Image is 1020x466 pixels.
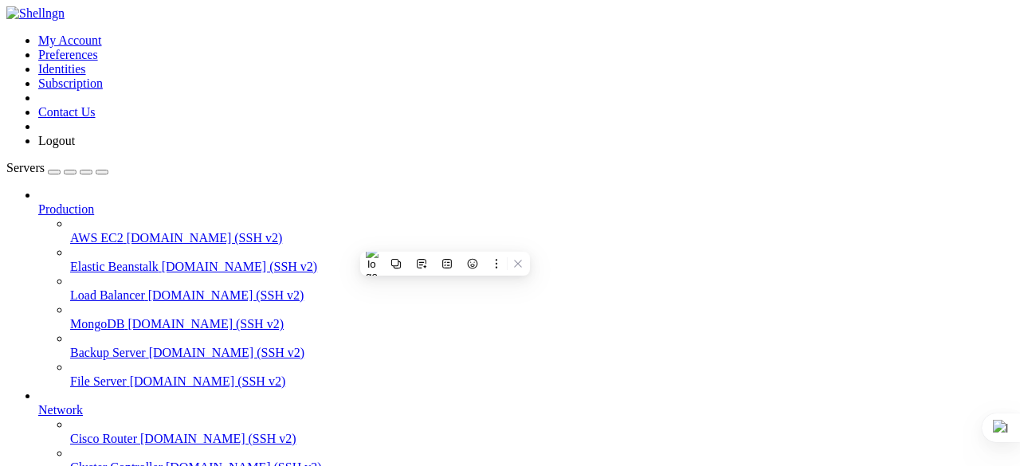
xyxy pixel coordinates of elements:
span: Cisco Router [70,432,137,445]
span: n [620,6,626,19]
span:  [250,210,257,223]
a: Contact Us [38,105,96,119]
x-row: (clip-insights3) [6,210,812,223]
x-row: CONTAINER ID IMAGE COMMAND CREATED STATUS PORTS [6,128,812,142]
span:  [359,115,365,128]
span: Backup Server [70,346,146,359]
span: [DOMAIN_NAME] (SSH v2) [149,346,305,359]
span: - [542,20,548,33]
span: ✘ [115,88,121,101]
x-row: (clip-insights3) [6,115,812,128]
span: [DOMAIN_NAME] (SSH v2) [127,317,284,331]
li: AWS EC2 [DOMAIN_NAME] (SSH v2) [70,217,1014,245]
span: - [389,20,395,33]
span: [DOMAIN_NAME] (SSH v2) [162,260,318,273]
span:  [359,210,365,223]
span: /var/lib/clipinsights-db [371,6,524,20]
span:  [135,210,141,223]
a: My Account [38,33,102,47]
span: [DOMAIN_NAME] (SSH v2) [130,374,286,388]
span: clip-insights3 [167,6,257,20]
span: 🐍 [154,88,167,101]
span: p [703,6,709,19]
span: clip-insights3 [167,88,257,101]
span: ⚡ [115,210,128,223]
span:  [141,6,147,20]
span: File Server [70,374,127,388]
span: a2cb8f14585c 810 "docker-entrypoint.s…" 3 minutes ago Exited (1) 3 minutes ago [6,155,586,168]
span: u [588,6,594,19]
span:  [250,115,257,128]
span: Elastic Beanstalk [70,260,159,273]
span: root@vmi2350242 [269,88,365,101]
span: [DOMAIN_NAME] (SSH v2) [148,288,304,302]
span:  [141,88,147,101]
img: Shellngn [6,6,65,21]
span: /var/lib/clipinsights-db [365,115,518,128]
a: File Server [DOMAIN_NAME] (SSH v2) [70,374,1014,389]
span: Servers [6,161,45,174]
span: v [70,20,76,33]
a: Load Balancer [DOMAIN_NAME] (SSH v2) [70,288,1014,303]
span: - [64,20,70,33]
x-row: (clip-insights3) postgres [6,6,812,20]
span:  [524,88,531,100]
x-row: 5432:5432 /var/lib/clipinsights-db:/var/lib/postgresql/data POSTGRES_PASSWORD=root postgres [6,20,812,33]
li: MongoDB [DOMAIN_NAME] (SSH v2) [70,303,1014,331]
x-row: See 'docker run --help'. [6,74,812,88]
span: 🐍 [147,115,161,128]
span:  [135,115,141,128]
span: AWS EC2 [70,231,124,245]
a: Network [38,403,1014,417]
span: /var/lib/clipinsights-db [365,210,518,223]
span: d [548,20,555,33]
a: Identities [38,62,86,76]
span: /var/lib/clipinsights-db [371,88,524,101]
a: Preferences [38,48,98,61]
span: d [537,6,543,19]
span: ps [582,88,594,100]
a: Production [38,202,1014,217]
span: docker [537,88,575,100]
li: Production [38,188,1014,389]
span: c [550,6,556,19]
a: AWS EC2 [DOMAIN_NAME] (SSH v2) [70,231,1014,245]
span: ⚡ [121,88,135,101]
span: e [395,20,402,33]
span: ⚡ [121,6,135,20]
span: m [633,6,639,19]
span:  [524,6,531,19]
span: - [614,6,620,19]
span:  [518,210,524,222]
x-row: [TECHNICAL_ID]->5432/tcp postgres [6,196,812,210]
li: Elastic Beanstalk [DOMAIN_NAME] (SSH v2) [70,245,1014,274]
span: root@vmi2350242 [269,6,365,20]
span:  [257,6,263,20]
span: - [607,6,614,19]
a: Servers [6,161,108,174]
span: ✘ [115,6,121,20]
a: Logout [38,134,75,147]
li: Backup Server [DOMAIN_NAME] (SSH v2) [70,331,1014,360]
span: [DOMAIN_NAME] (SSH v2) [127,231,283,245]
span: docker [531,115,569,127]
li: File Server [DOMAIN_NAME] (SSH v2) [70,360,1014,389]
span:  [518,115,524,127]
span: b6d162da75af postgres "docker-entrypoint.s…" [DATE] Exited (255) [DATE] [TECHNICAL_ID]->5432/tcp, : [6,182,708,195]
span: e [563,6,569,19]
span: 🐍 [147,210,161,223]
x-row: CONTAINER ID IMAGE COMMAND CREATED STATUS PORTS NAMES [6,101,812,115]
span: [DOMAIN_NAME] (SSH v2) [140,432,296,445]
a: MongoDB [DOMAIN_NAME] (SSH v2) [70,317,1014,331]
span: a [626,6,633,19]
span: clip-insights3 [161,115,250,128]
a: Subscription [38,76,103,90]
a: Elastic Beanstalk [DOMAIN_NAME] (SSH v2) [70,260,1014,274]
span: clip-insights3 [161,210,250,223]
a: Cisco Router [DOMAIN_NAME] (SSH v2) [70,432,1014,446]
span: r [569,6,575,19]
span: Load Balancer [70,288,145,302]
span: root@vmi2350242 [263,210,359,223]
span: Production [38,202,94,216]
li: Cisco Router [DOMAIN_NAME] (SSH v2) [70,417,1014,446]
